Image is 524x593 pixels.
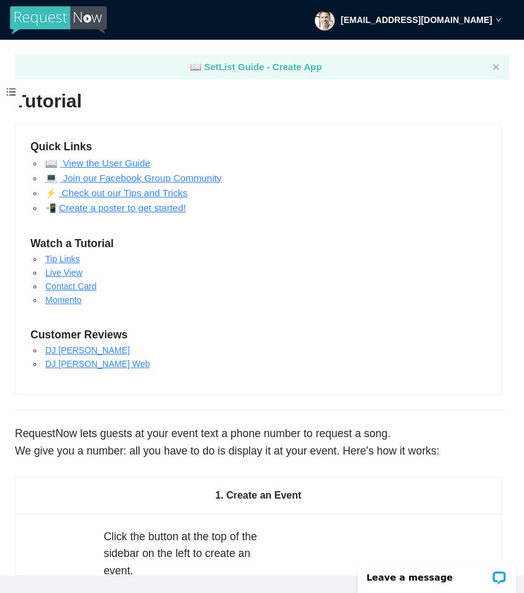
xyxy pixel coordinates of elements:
div: 1. Create an Event [30,478,486,513]
a: Contact Card [45,281,96,291]
span: Watch a Tutorial [30,235,114,253]
a: Tip Links [45,254,80,264]
a: DJ [PERSON_NAME] Web [45,359,150,369]
a: Create a poster to get started! [59,202,186,213]
span: open book [45,173,60,183]
span: Click the button at the top of the sidebar on the left to create an event. [104,530,257,577]
a: Live View [45,268,83,278]
a: open book View the User Guide [45,158,150,168]
span: mobile device [45,203,59,213]
span: laptop [190,61,202,72]
button: close [492,63,500,71]
a: open book Join our Facebook Group Community [45,173,222,183]
a: DJ [PERSON_NAME] [45,345,130,355]
span: down [495,17,502,23]
div: RequestNow lets guests at your event text a phone number to request a song. We give you a number:... [15,425,509,459]
a: Check out our Tips and Tricks [59,188,187,198]
iframe: LiveChat chat widget [350,554,524,593]
img: RequestNow [10,6,107,35]
h2: Tutorial [15,89,509,114]
strong: [EMAIL_ADDRESS][DOMAIN_NAME] [341,15,492,25]
a: laptop SetList Guide - Create App [190,61,322,72]
span: Customer Reviews [30,327,128,344]
a: Momento [45,295,81,305]
span: open book [45,158,60,168]
span: open book [45,188,59,198]
img: c9babce2f7adf71da438a7a87ead4b19 [315,11,335,30]
span: Quick Links [30,138,92,156]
